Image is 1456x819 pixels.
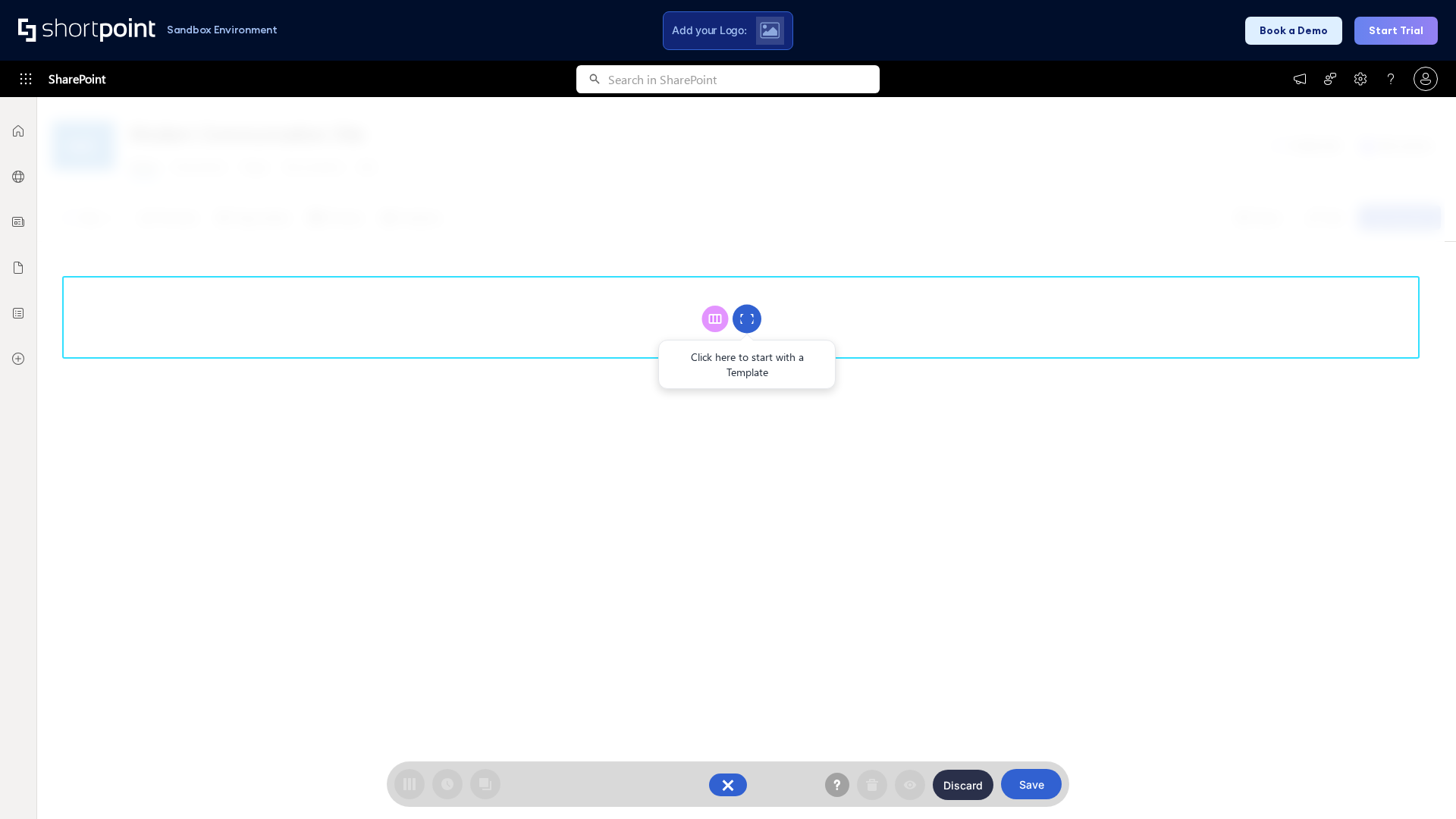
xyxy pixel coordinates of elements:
[933,770,993,800] button: Discard
[49,61,105,97] span: SharePoint
[167,26,278,34] h1: Sandbox Environment
[1380,746,1456,819] iframe: Chat Widget
[608,65,880,93] input: Search in SharePoint
[672,24,746,37] span: Add your Logo:
[760,22,780,39] img: Upload logo
[1354,17,1438,45] button: Start Trial
[1245,17,1342,45] button: Book a Demo
[1001,769,1062,799] button: Save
